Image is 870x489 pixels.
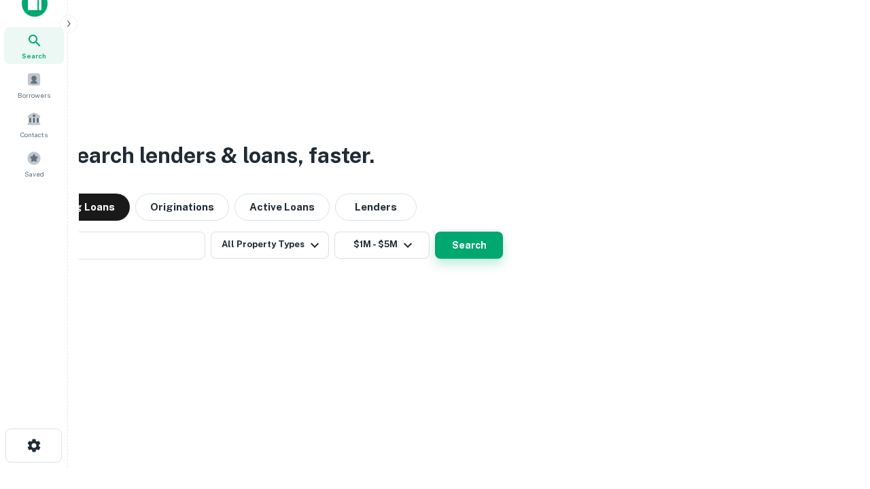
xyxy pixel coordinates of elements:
[22,50,46,61] span: Search
[62,139,375,172] h3: Search lenders & loans, faster.
[4,67,64,103] a: Borrowers
[335,194,417,221] button: Lenders
[24,168,44,179] span: Saved
[4,27,64,64] a: Search
[211,232,329,259] button: All Property Types
[234,194,330,221] button: Active Loans
[334,232,430,259] button: $1M - $5M
[18,90,50,101] span: Borrowers
[4,106,64,143] a: Contacts
[20,129,48,140] span: Contacts
[802,380,870,446] iframe: Chat Widget
[135,194,229,221] button: Originations
[4,145,64,182] a: Saved
[435,232,503,259] button: Search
